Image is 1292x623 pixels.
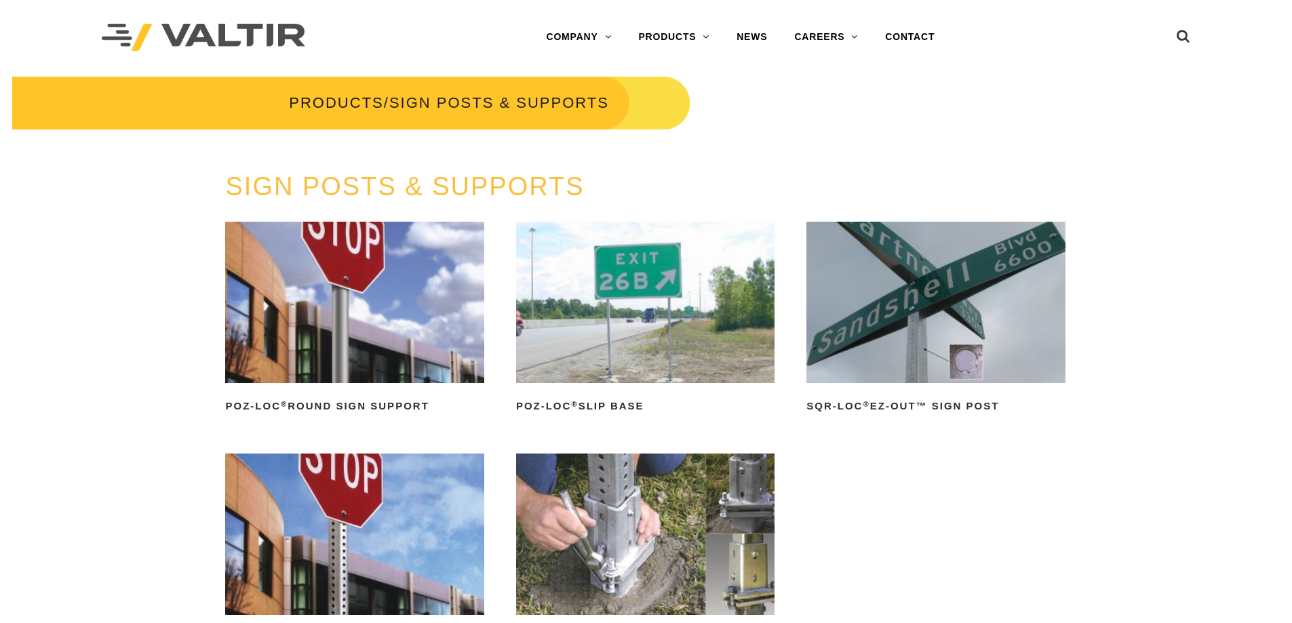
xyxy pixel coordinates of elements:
a: POZ-LOC®Round Sign Support [225,222,484,417]
img: Valtir [102,24,305,52]
a: PRODUCTS [625,24,723,51]
a: CONTACT [872,24,948,51]
a: SIGN POSTS & SUPPORTS [225,172,584,201]
a: SQR-LOC®EZ-Out™ Sign Post [806,222,1065,417]
a: NEWS [723,24,781,51]
sup: ® [571,400,578,408]
sup: ® [863,400,869,408]
span: SIGN POSTS & SUPPORTS [389,94,609,111]
a: POZ-LOC®Slip Base [516,222,775,417]
sup: ® [281,400,288,408]
a: COMPANY [532,24,625,51]
a: CAREERS [781,24,872,51]
h2: POZ-LOC Round Sign Support [225,395,484,417]
h2: SQR-LOC EZ-Out™ Sign Post [806,395,1065,417]
a: PRODUCTS [289,94,383,111]
h2: POZ-LOC Slip Base [516,395,775,417]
